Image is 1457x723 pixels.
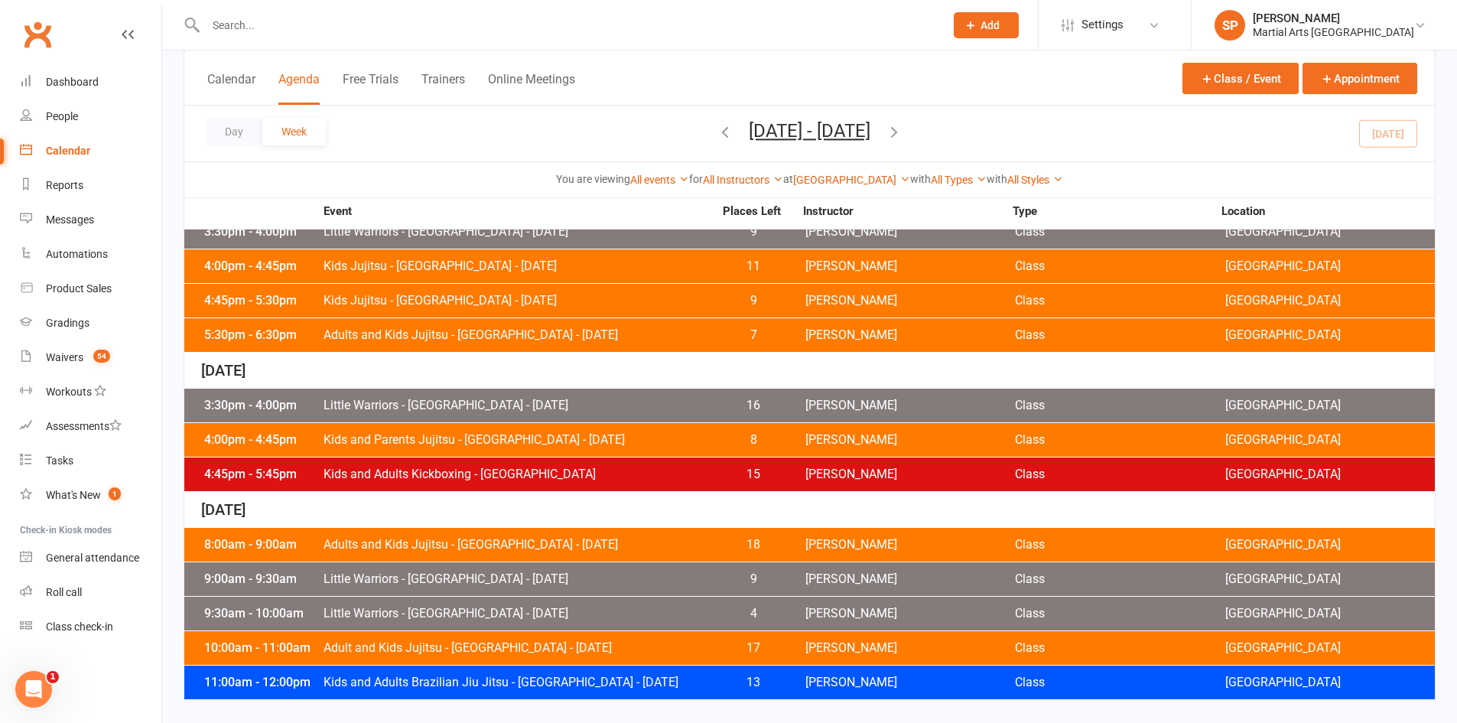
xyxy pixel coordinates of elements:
a: Roll call [20,575,161,610]
a: Class kiosk mode [20,610,161,644]
span: 4 [714,607,794,620]
div: 4:45pm - 5:45pm [200,468,323,480]
div: 3:30pm - 4:00pm [200,399,323,412]
span: Class [1015,468,1224,480]
span: 9 [714,226,794,238]
div: Product Sales [46,282,112,295]
span: 8 [714,434,794,446]
span: Adults and Kids Jujitsu - [GEOGRAPHIC_DATA] - [DATE] [323,329,714,341]
span: [GEOGRAPHIC_DATA] [1225,642,1435,654]
div: [DATE] [184,492,1435,528]
span: Little Warriors - [GEOGRAPHIC_DATA] - [DATE] [323,573,714,585]
span: Class [1015,260,1224,272]
span: [PERSON_NAME] [805,573,1015,585]
strong: at [783,173,793,185]
a: General attendance kiosk mode [20,541,161,575]
div: [DATE] [184,353,1435,389]
span: 17 [714,642,794,654]
span: [PERSON_NAME] [805,399,1015,412]
span: Add [981,19,1000,31]
div: Waivers [46,351,83,363]
span: 15 [714,468,794,480]
span: [GEOGRAPHIC_DATA] [1225,295,1435,307]
div: 10:00am - 11:00am [200,642,323,654]
span: [PERSON_NAME] [805,468,1015,480]
span: 7 [714,329,794,341]
button: Day [206,118,262,145]
button: Agenda [278,72,320,105]
a: Waivers 54 [20,340,161,375]
strong: Event [323,206,711,217]
span: 11 [714,260,794,272]
span: [GEOGRAPHIC_DATA] [1225,539,1435,551]
a: All Types [931,174,987,186]
span: Class [1015,573,1224,585]
span: [GEOGRAPHIC_DATA] [1225,329,1435,341]
span: [GEOGRAPHIC_DATA] [1225,676,1435,689]
span: Adults and Kids Jujitsu - [GEOGRAPHIC_DATA] - [DATE] [323,539,714,551]
span: 18 [714,539,794,551]
div: Automations [46,248,108,260]
div: 4:00pm - 4:45pm [200,260,323,272]
strong: Type [1013,206,1222,217]
span: [GEOGRAPHIC_DATA] [1225,260,1435,272]
div: Class check-in [46,620,113,633]
div: 9:00am - 9:30am [200,573,323,585]
div: 8:00am - 9:00am [200,539,323,551]
div: What's New [46,489,101,501]
div: Roll call [46,586,82,598]
span: 16 [714,399,794,412]
iframe: Intercom live chat [15,671,52,708]
button: Appointment [1303,63,1417,94]
div: Reports [46,179,83,191]
span: [PERSON_NAME] [805,434,1015,446]
strong: Location [1221,206,1431,217]
div: 9:30am - 10:00am [200,607,323,620]
span: Kids and Parents Jujitsu - [GEOGRAPHIC_DATA] - [DATE] [323,434,714,446]
span: Kids Jujitsu - [GEOGRAPHIC_DATA] - [DATE] [323,260,714,272]
div: Martial Arts [GEOGRAPHIC_DATA] [1253,25,1414,39]
a: Gradings [20,306,161,340]
span: Kids and Adults Brazilian Jiu Jitsu - [GEOGRAPHIC_DATA] - [DATE] [323,676,714,689]
div: Tasks [46,454,73,467]
strong: You are viewing [556,173,630,185]
strong: with [987,173,1007,185]
a: [GEOGRAPHIC_DATA] [793,174,910,186]
span: [PERSON_NAME] [805,226,1015,238]
button: Calendar [207,72,255,105]
span: [GEOGRAPHIC_DATA] [1225,226,1435,238]
span: 9 [714,295,794,307]
div: Workouts [46,386,92,398]
button: Week [262,118,326,145]
div: Messages [46,213,94,226]
a: Automations [20,237,161,272]
span: Little Warriors - [GEOGRAPHIC_DATA] - [DATE] [323,607,714,620]
span: 54 [93,350,110,363]
span: [PERSON_NAME] [805,539,1015,551]
div: Assessments [46,420,122,432]
span: Settings [1081,8,1124,42]
span: [PERSON_NAME] [805,642,1015,654]
span: [GEOGRAPHIC_DATA] [1225,399,1435,412]
span: Class [1015,399,1224,412]
a: Tasks [20,444,161,478]
span: Class [1015,539,1224,551]
a: What's New1 [20,478,161,513]
a: Dashboard [20,65,161,99]
div: SP [1215,10,1245,41]
div: 3:30pm - 4:00pm [200,226,323,238]
span: Little Warriors - [GEOGRAPHIC_DATA] - [DATE] [323,226,714,238]
span: Little Warriors - [GEOGRAPHIC_DATA] - [DATE] [323,399,714,412]
span: [PERSON_NAME] [805,260,1015,272]
span: Class [1015,607,1224,620]
span: Kids Jujitsu - [GEOGRAPHIC_DATA] - [DATE] [323,295,714,307]
div: Calendar [46,145,90,157]
div: 11:00am - 12:00pm [200,676,323,689]
div: People [46,110,78,122]
a: Reports [20,168,161,203]
span: Class [1015,434,1224,446]
span: Class [1015,642,1224,654]
a: All Styles [1007,174,1063,186]
span: [PERSON_NAME] [805,329,1015,341]
span: 1 [109,487,121,500]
